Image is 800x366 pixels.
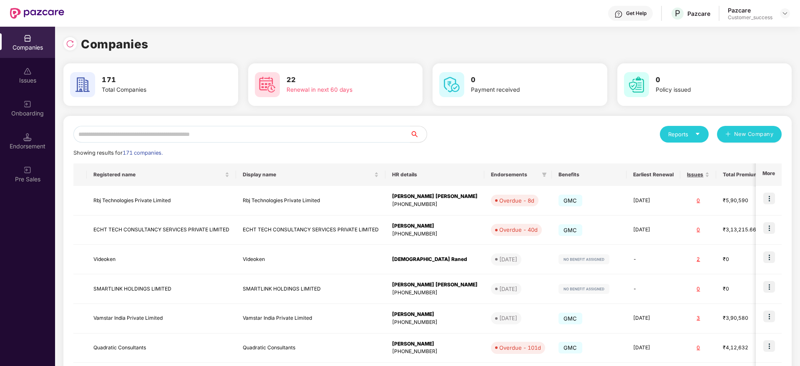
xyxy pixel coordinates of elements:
[73,150,163,156] span: Showing results for
[626,245,680,274] td: -
[392,193,478,201] div: [PERSON_NAME] [PERSON_NAME]
[723,314,765,322] div: ₹3,90,580
[668,130,700,138] div: Reports
[763,340,775,352] img: icon
[687,344,709,352] div: 0
[499,314,517,322] div: [DATE]
[439,72,464,97] img: svg+xml;base64,PHN2ZyB4bWxucz0iaHR0cDovL3d3dy53My5vcmcvMjAwMC9zdmciIHdpZHRoPSI2MCIgaGVpZ2h0PSI2MC...
[499,196,534,205] div: Overdue - 8d
[540,170,548,180] span: filter
[287,85,392,95] div: Renewal in next 60 days
[255,72,280,97] img: svg+xml;base64,PHN2ZyB4bWxucz0iaHR0cDovL3d3dy53My5vcmcvMjAwMC9zdmciIHdpZHRoPSI2MCIgaGVpZ2h0PSI2MC...
[81,35,148,53] h1: Companies
[716,163,771,186] th: Total Premium
[410,131,427,138] span: search
[614,10,623,18] img: svg+xml;base64,PHN2ZyBpZD0iSGVscC0zMngzMiIgeG1sbnM9Imh0dHA6Ly93d3cudzMub3JnLzIwMDAvc3ZnIiB3aWR0aD...
[499,343,541,352] div: Overdue - 101d
[93,171,223,178] span: Registered name
[558,342,582,353] span: GMC
[626,10,647,17] div: Get Help
[23,67,32,75] img: svg+xml;base64,PHN2ZyBpZD0iSXNzdWVzX2Rpc2FibGVkIiB4bWxucz0iaHR0cDovL3d3dy53My5vcmcvMjAwMC9zdmciIH...
[23,166,32,174] img: svg+xml;base64,PHN2ZyB3aWR0aD0iMjAiIGhlaWdodD0iMjAiIHZpZXdCb3g9IjAgMCAyMCAyMCIgZmlsbD0ibm9uZSIgeG...
[236,216,385,245] td: ECHT TECH CONSULTANCY SERVICES PRIVATE LIMITED
[687,256,709,263] div: 2
[491,171,538,178] span: Endorsements
[687,314,709,322] div: 3
[728,14,772,21] div: Customer_success
[392,281,478,289] div: [PERSON_NAME] [PERSON_NAME]
[87,216,236,245] td: ECHT TECH CONSULTANCY SERVICES PRIVATE LIMITED
[243,171,372,178] span: Display name
[236,304,385,333] td: Vamstar India Private Limited
[626,274,680,304] td: -
[87,333,236,363] td: Quadratic Consultants
[723,226,765,234] div: ₹3,13,215.66
[392,289,478,297] div: [PHONE_NUMBER]
[763,311,775,322] img: icon
[23,34,32,43] img: svg+xml;base64,PHN2ZyBpZD0iQ29tcGFuaWVzIiB4bWxucz0iaHR0cDovL3d3dy53My5vcmcvMjAwMC9zdmciIHdpZHRoPS...
[236,274,385,304] td: SMARTLINK HOLDINGS LIMITED
[558,284,609,294] img: svg+xml;base64,PHN2ZyB4bWxucz0iaHR0cDovL3d3dy53My5vcmcvMjAwMC9zdmciIHdpZHRoPSIxMjIiIGhlaWdodD0iMj...
[687,197,709,205] div: 0
[687,226,709,234] div: 0
[626,163,680,186] th: Earliest Renewal
[687,171,703,178] span: Issues
[728,6,772,14] div: Pazcare
[392,222,478,230] div: [PERSON_NAME]
[723,171,758,178] span: Total Premium
[656,85,761,95] div: Policy issued
[675,8,680,18] span: P
[552,163,626,186] th: Benefits
[782,10,788,17] img: svg+xml;base64,PHN2ZyBpZD0iRHJvcGRvd24tMzJ4MzIiIHhtbG5zPSJodHRwOi8vd3d3LnczLm9yZy8yMDAwL3N2ZyIgd2...
[626,333,680,363] td: [DATE]
[392,348,478,356] div: [PHONE_NUMBER]
[499,226,538,234] div: Overdue - 40d
[471,75,576,85] h3: 0
[23,133,32,141] img: svg+xml;base64,PHN2ZyB3aWR0aD0iMTQuNSIgaGVpZ2h0PSIxNC41IiB2aWV3Qm94PSIwIDAgMTYgMTYiIGZpbGw9Im5vbm...
[734,130,774,138] span: New Company
[725,131,731,138] span: plus
[287,75,392,85] h3: 22
[87,245,236,274] td: Videoken
[392,256,478,263] div: [DEMOGRAPHIC_DATA] Raned
[392,311,478,318] div: [PERSON_NAME]
[102,75,207,85] h3: 171
[558,254,609,264] img: svg+xml;base64,PHN2ZyB4bWxucz0iaHR0cDovL3d3dy53My5vcmcvMjAwMC9zdmciIHdpZHRoPSIxMjIiIGhlaWdodD0iMj...
[70,72,95,97] img: svg+xml;base64,PHN2ZyB4bWxucz0iaHR0cDovL3d3dy53My5vcmcvMjAwMC9zdmciIHdpZHRoPSI2MCIgaGVpZ2h0PSI2MC...
[499,285,517,293] div: [DATE]
[723,256,765,263] div: ₹0
[723,344,765,352] div: ₹4,12,632
[624,72,649,97] img: svg+xml;base64,PHN2ZyB4bWxucz0iaHR0cDovL3d3dy53My5vcmcvMjAwMC9zdmciIHdpZHRoPSI2MCIgaGVpZ2h0PSI2MC...
[23,100,32,108] img: svg+xml;base64,PHN2ZyB3aWR0aD0iMjAiIGhlaWdodD0iMjAiIHZpZXdCb3g9IjAgMCAyMCAyMCIgZmlsbD0ibm9uZSIgeG...
[763,281,775,293] img: icon
[410,126,427,143] button: search
[10,8,64,19] img: New Pazcare Logo
[626,304,680,333] td: [DATE]
[717,126,782,143] button: plusNew Company
[102,85,207,95] div: Total Companies
[558,313,582,324] span: GMC
[471,85,576,95] div: Payment received
[236,186,385,216] td: Rbj Technologies Private Limited
[392,230,478,238] div: [PHONE_NUMBER]
[392,201,478,208] div: [PHONE_NUMBER]
[123,150,163,156] span: 171 companies.
[385,163,484,186] th: HR details
[236,163,385,186] th: Display name
[236,245,385,274] td: Videoken
[236,333,385,363] td: Quadratic Consultants
[87,163,236,186] th: Registered name
[763,251,775,263] img: icon
[723,197,765,205] div: ₹5,90,590
[695,131,700,137] span: caret-down
[499,255,517,263] div: [DATE]
[66,40,74,48] img: svg+xml;base64,PHN2ZyBpZD0iUmVsb2FkLTMyeDMyIiB4bWxucz0iaHR0cDovL3d3dy53My5vcmcvMjAwMC9zdmciIHdpZH...
[723,285,765,293] div: ₹0
[763,193,775,204] img: icon
[87,304,236,333] td: Vamstar India Private Limited
[558,224,582,236] span: GMC
[392,318,478,326] div: [PHONE_NUMBER]
[392,340,478,348] div: [PERSON_NAME]
[558,195,582,206] span: GMC
[687,10,710,18] div: Pazcare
